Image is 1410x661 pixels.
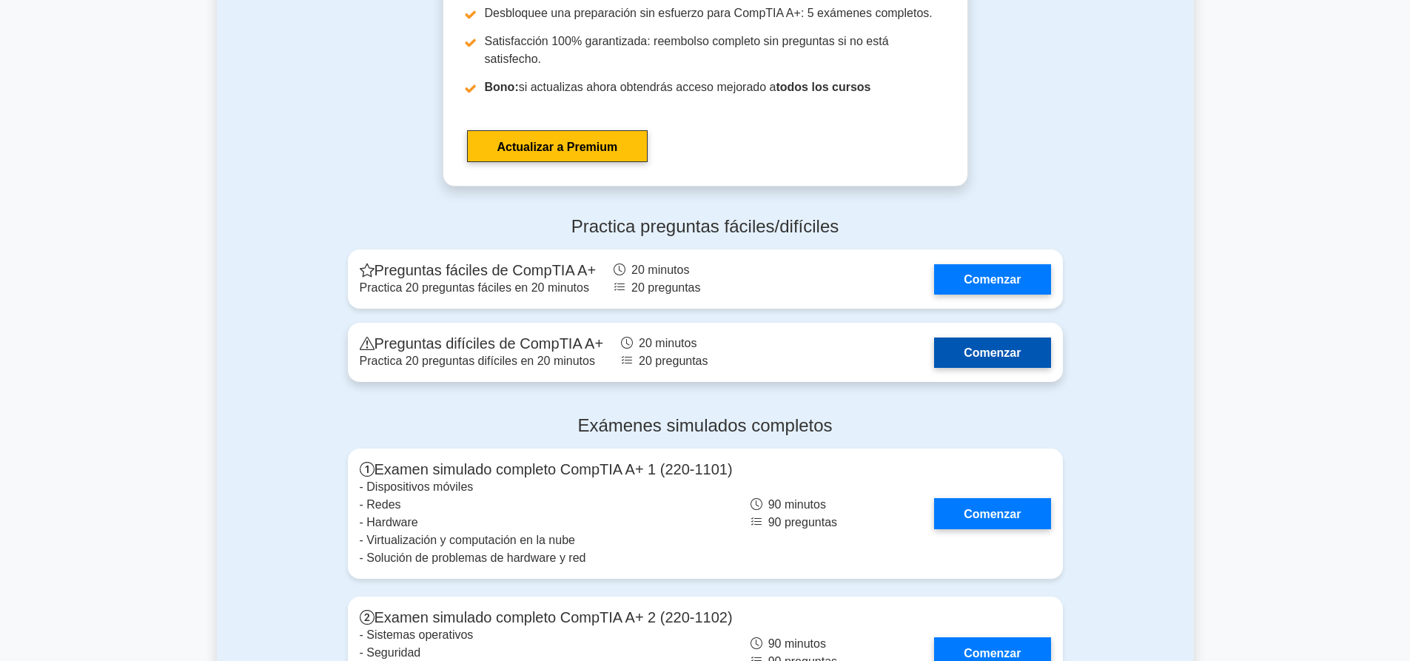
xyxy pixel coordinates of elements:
[467,130,648,162] a: Actualizar a Premium
[934,338,1050,368] a: Comenzar
[571,216,839,236] font: Practica preguntas fáciles/difíciles
[934,264,1050,295] a: Comenzar
[934,498,1050,529] a: Comenzar
[577,415,832,435] font: Exámenes simulados completos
